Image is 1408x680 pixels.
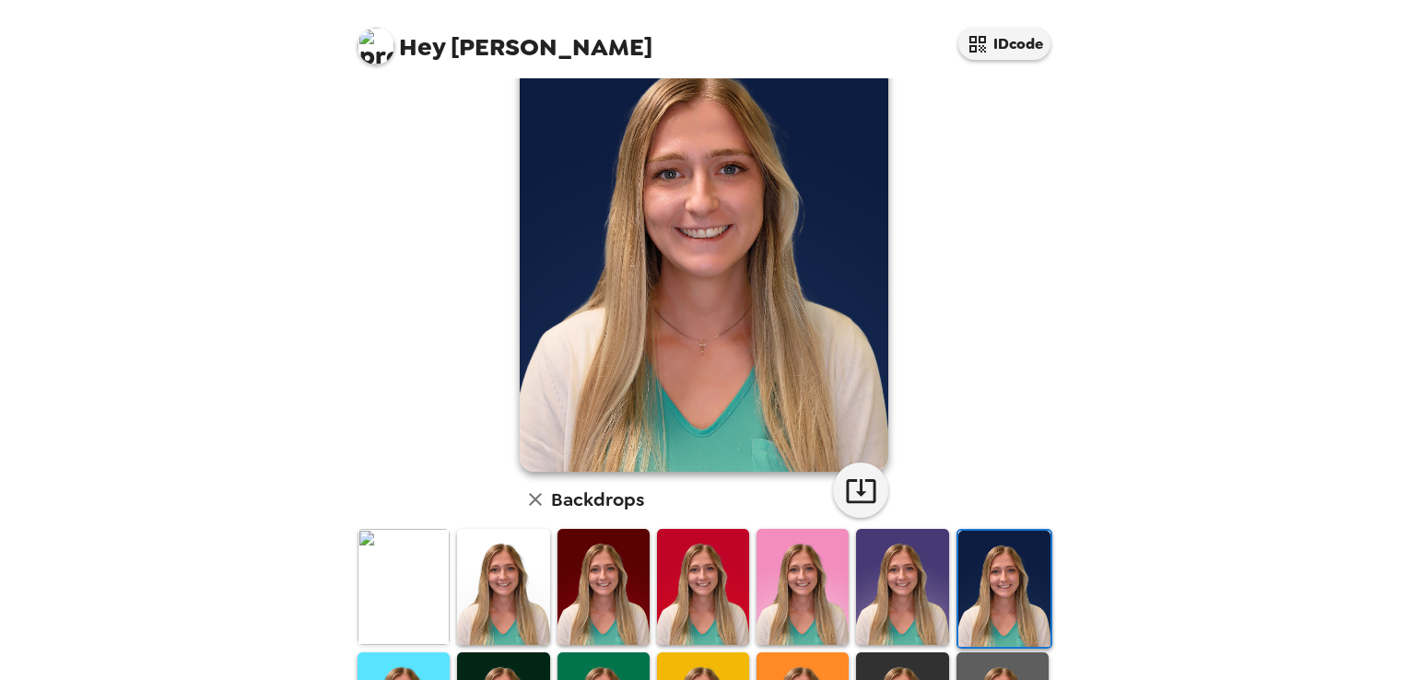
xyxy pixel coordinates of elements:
h6: Backdrops [551,485,644,514]
button: IDcode [958,28,1050,60]
img: profile pic [358,28,394,64]
span: Hey [399,30,445,64]
img: user [520,11,888,472]
img: Original [358,529,450,644]
span: [PERSON_NAME] [358,18,652,60]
